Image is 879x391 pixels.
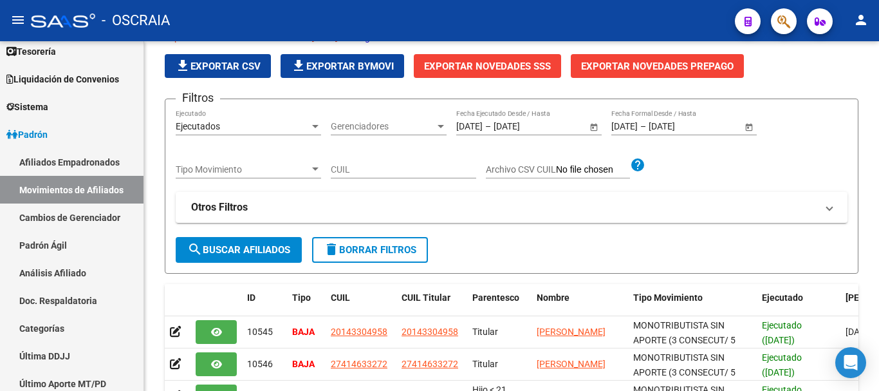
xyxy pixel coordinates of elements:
span: Archivo CSV CUIL [486,164,556,175]
span: CUIL Titular [402,292,450,303]
span: Exportar CSV [175,61,261,72]
datatable-header-cell: Nombre [532,284,628,327]
span: [PERSON_NAME] [537,327,606,337]
span: Gerenciadores [331,121,435,132]
span: CUIL [331,292,350,303]
span: Tipo [292,292,311,303]
strong: BAJA [292,327,315,337]
span: Titular [472,327,498,337]
button: Exportar Novedades Prepago [571,54,744,78]
div: Open Intercom Messenger [835,347,866,378]
span: 27414633272 [331,359,387,369]
span: Exportar Novedades Prepago [581,61,734,72]
span: – [640,121,646,132]
mat-expansion-panel-header: Otros Filtros [176,192,847,223]
span: Borrar Filtros [324,244,416,256]
mat-icon: file_download [291,58,306,73]
span: Tipo Movimiento [176,164,310,175]
datatable-header-cell: Tipo [287,284,326,327]
span: Ejecutado ([DATE]) [762,320,802,345]
mat-icon: delete [324,242,339,257]
span: [PERSON_NAME] [537,359,606,369]
button: Borrar Filtros [312,237,428,263]
input: End date [494,121,557,132]
datatable-header-cell: Ejecutado [757,284,840,327]
span: 27414633272 [402,359,458,369]
button: Exportar Novedades SSS [414,54,561,78]
strong: Otros Filtros [191,200,248,215]
span: ID [247,292,255,303]
mat-icon: file_download [175,58,190,73]
mat-icon: help [630,157,645,173]
input: Archivo CSV CUIL [556,164,630,176]
span: [DATE] [846,327,872,337]
span: Exportar Bymovi [291,61,394,72]
button: Open calendar [587,120,600,133]
input: Start date [611,121,638,132]
span: Parentesco [472,292,519,303]
span: Ejecutado ([DATE]) [762,352,802,377]
button: Exportar Bymovi [281,54,404,78]
span: Ejecutado [762,292,803,303]
span: 20143304958 [402,327,458,337]
span: Tipo Movimiento [633,292,703,303]
span: MONOTRIBUTISTA SIN APORTE (3 CONSECUT/ 5 ALTERNAD) [633,320,736,360]
datatable-header-cell: Parentesco [467,284,532,327]
button: Exportar CSV [165,54,271,78]
span: - OSCRAIA [102,6,170,35]
span: Exportar Novedades SSS [424,61,551,72]
span: 10545 [247,327,273,337]
span: Padrón [6,128,48,142]
span: 20143304958 [331,327,387,337]
button: Open calendar [742,120,755,133]
span: – [485,121,491,132]
span: Liquidación de Convenios [6,72,119,86]
mat-icon: menu [10,12,26,28]
datatable-header-cell: CUIL Titular [396,284,467,327]
mat-icon: search [187,242,203,257]
input: End date [649,121,712,132]
strong: BAJA [292,359,315,369]
span: Sistema [6,100,48,114]
datatable-header-cell: ID [242,284,287,327]
datatable-header-cell: CUIL [326,284,396,327]
span: Tesorería [6,44,56,59]
span: Ejecutados [176,121,220,131]
mat-icon: person [853,12,869,28]
datatable-header-cell: Tipo Movimiento [628,284,757,327]
span: 10546 [247,359,273,369]
span: Buscar Afiliados [187,244,290,256]
h3: Filtros [176,89,220,107]
span: Nombre [537,292,569,303]
input: Start date [456,121,483,132]
button: Buscar Afiliados [176,237,302,263]
span: Titular [472,359,498,369]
